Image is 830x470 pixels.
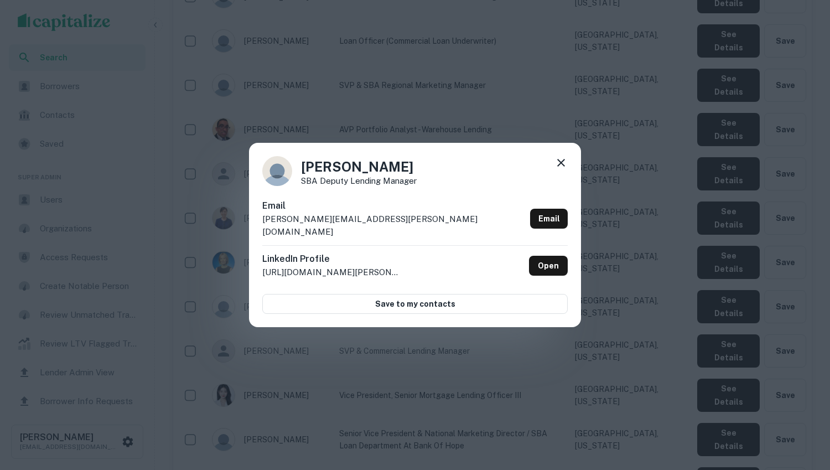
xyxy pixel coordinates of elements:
h6: LinkedIn Profile [262,252,401,266]
p: SBA Deputy Lending Manager [301,177,417,185]
button: Save to my contacts [262,294,568,314]
img: 244xhbkr7g40x6bsu4gi6q4ry [262,156,292,186]
p: [PERSON_NAME][EMAIL_ADDRESS][PERSON_NAME][DOMAIN_NAME] [262,213,526,239]
h6: Email [262,199,526,213]
h4: [PERSON_NAME] [301,157,417,177]
iframe: Chat Widget [775,346,830,399]
a: Open [529,256,568,276]
a: Email [530,209,568,229]
p: [URL][DOMAIN_NAME][PERSON_NAME] [262,266,401,279]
